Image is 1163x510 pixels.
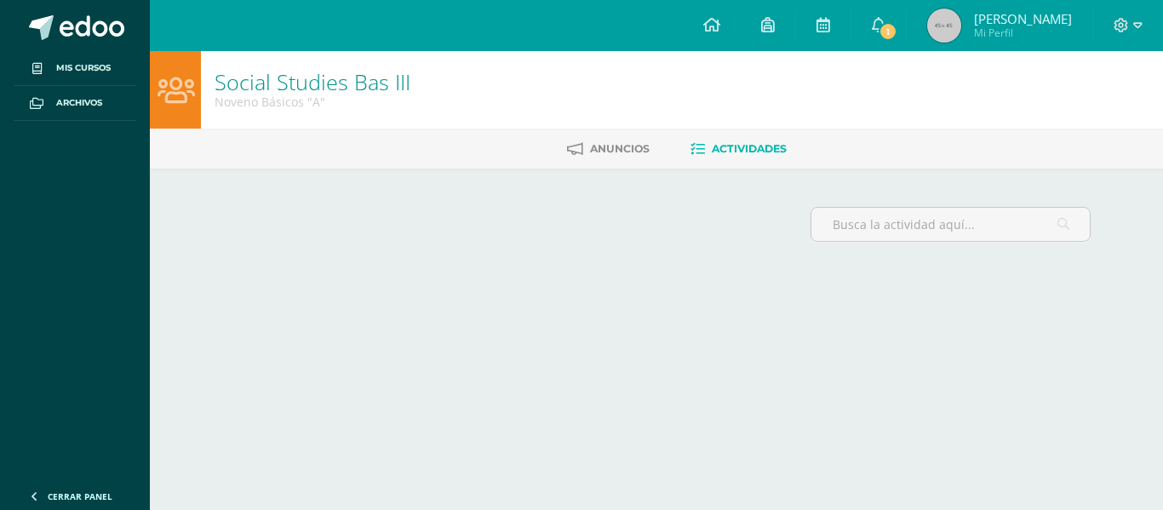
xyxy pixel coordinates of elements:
h1: Social Studies Bas III [215,70,410,94]
a: Mis cursos [14,51,136,86]
input: Busca la actividad aquí... [811,208,1090,241]
div: Noveno Básicos 'A' [215,94,410,110]
span: Actividades [712,142,787,155]
span: Cerrar panel [48,490,112,502]
a: Social Studies Bas III [215,67,410,96]
span: [PERSON_NAME] [974,10,1072,27]
span: 1 [879,22,897,41]
span: Anuncios [590,142,650,155]
a: Archivos [14,86,136,121]
span: Mi Perfil [974,26,1072,40]
a: Anuncios [567,135,650,163]
a: Actividades [690,135,787,163]
img: 45x45 [927,9,961,43]
span: Archivos [56,96,102,110]
span: Mis cursos [56,61,111,75]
